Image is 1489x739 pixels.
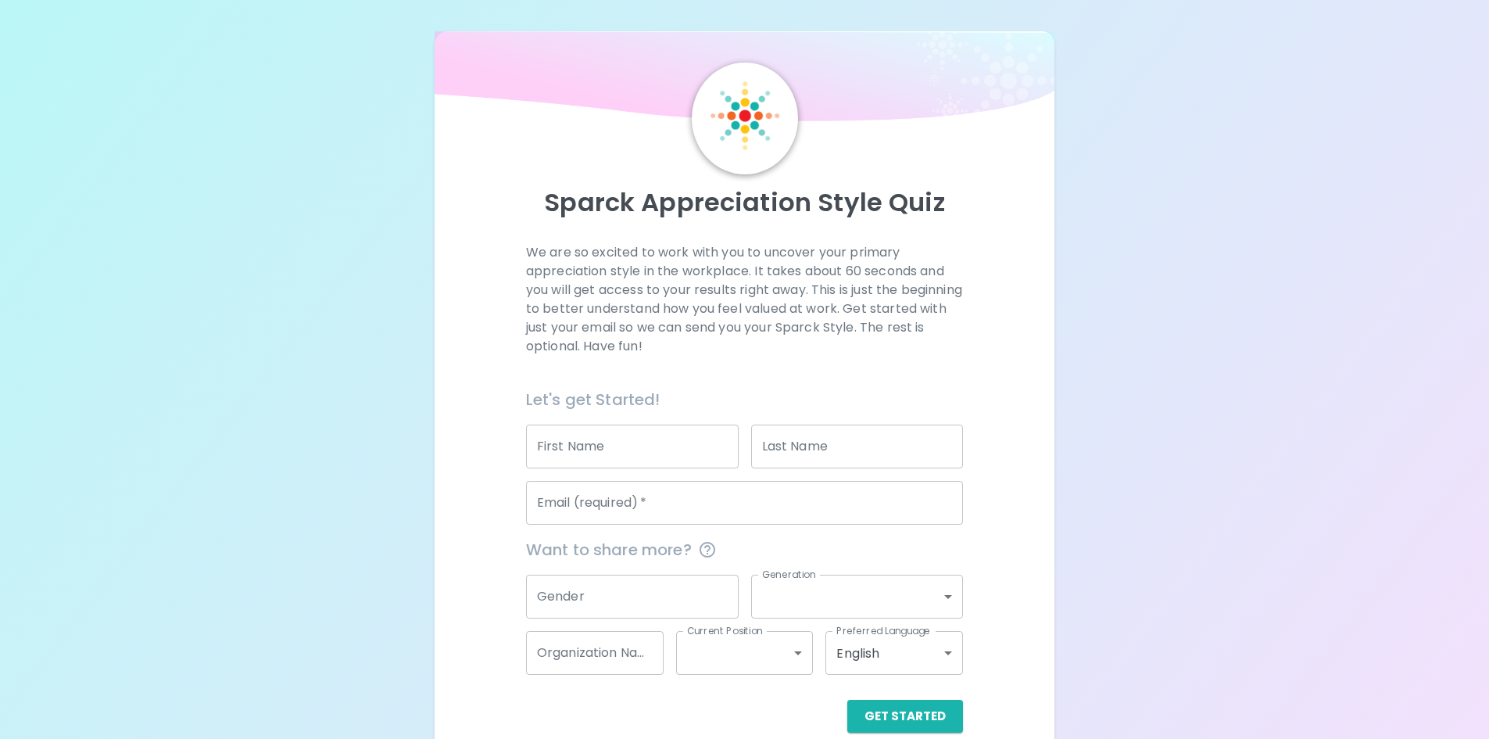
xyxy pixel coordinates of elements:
[847,700,963,733] button: Get Started
[526,537,963,562] span: Want to share more?
[526,387,963,412] h6: Let's get Started!
[836,624,930,637] label: Preferred Language
[762,568,816,581] label: Generation
[687,624,763,637] label: Current Position
[710,81,779,150] img: Sparck Logo
[435,31,1055,129] img: wave
[453,187,1036,218] p: Sparck Appreciation Style Quiz
[698,540,717,559] svg: This information is completely confidential and only used for aggregated appreciation studies at ...
[825,631,963,675] div: English
[526,243,963,356] p: We are so excited to work with you to uncover your primary appreciation style in the workplace. I...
